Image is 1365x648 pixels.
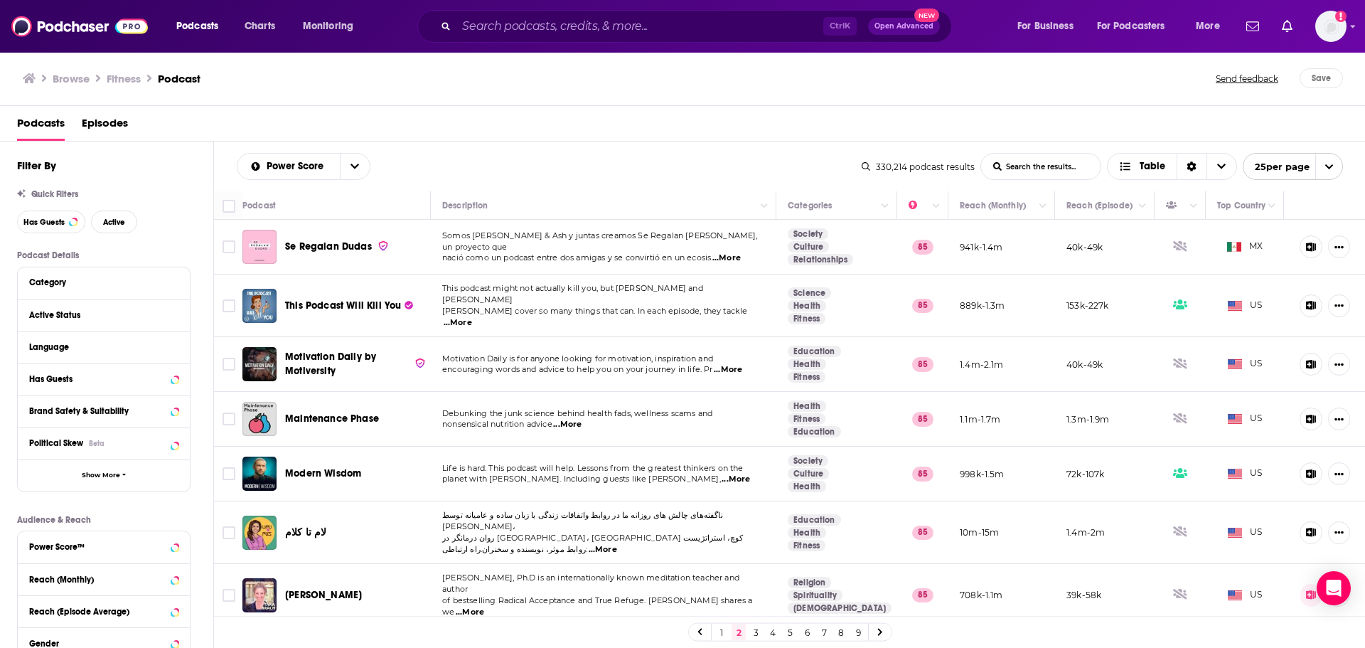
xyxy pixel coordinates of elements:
span: [PERSON_NAME] cover so many things that can. In each episode, they tackle [442,306,748,316]
a: Relationships [788,254,853,265]
span: US [1228,526,1263,540]
button: Active Status [29,306,178,324]
span: Motivation Daily by Motiversity [285,351,376,377]
button: Column Actions [1185,198,1202,215]
a: Spirituality [788,590,842,601]
span: For Podcasters [1097,16,1165,36]
span: Maintenance Phase [285,413,379,425]
a: 8 [834,624,848,641]
div: Description [442,197,488,214]
span: ...More [456,607,484,618]
button: Show More [18,460,190,492]
span: This Podcast Will Kill You [285,299,401,312]
p: 85 [912,526,933,540]
button: Show More Button [1328,235,1350,258]
a: Show notifications dropdown [1276,14,1298,38]
span: ...More [589,544,617,556]
a: Science [788,287,831,299]
button: open menu [1186,15,1238,38]
a: Society [788,228,828,240]
a: Education [788,346,841,357]
a: Culture [788,468,829,479]
a: Education [788,426,841,437]
a: Episodes [82,112,128,141]
p: 1.4m-2m [1066,526,1105,538]
span: Has Guests [23,218,65,226]
button: Reach (Episode Average) [29,602,178,620]
button: Save [1300,68,1343,88]
button: Show More Button [1328,353,1350,376]
img: Modern Wisdom [242,457,277,491]
p: 39k-58k [1066,589,1101,601]
h1: Fitness [107,72,141,85]
img: لام تا کلام [242,516,277,550]
span: MX [1227,240,1263,254]
button: Column Actions [1034,198,1051,215]
div: Sort Direction [1177,154,1206,179]
a: Health [788,400,826,412]
a: Browse [53,72,90,85]
span: Open Advanced [874,23,933,30]
p: 1.4m-2.1m [960,358,1004,371]
button: Open AdvancedNew [868,18,940,35]
button: open menu [293,15,372,38]
button: open menu [1007,15,1091,38]
span: This podcast might not actually kill you, but [PERSON_NAME] and [PERSON_NAME] [442,283,703,304]
p: 998k-1.5m [960,468,1005,480]
p: 40k-49k [1066,358,1103,371]
span: Power Score [267,161,328,171]
a: Fitness [788,313,825,324]
p: 85 [912,357,933,371]
button: Brand Safety & Suitability [29,402,178,420]
img: Tara Brach [242,578,277,612]
p: 10m-15m [960,526,999,538]
a: Society [788,455,828,467]
h2: Filter By [17,159,56,172]
span: Show More [82,472,120,479]
a: Health [788,481,826,492]
span: Active [103,218,125,226]
span: ...More [722,474,750,485]
span: ...More [712,253,741,264]
button: Show More Button [1328,521,1350,544]
span: Political Skew [29,438,83,448]
span: Life is hard. This podcast will help. Lessons from the greatest thinkers on the [442,463,744,473]
svg: Add a profile image [1335,11,1347,22]
a: This Podcast Will Kill You [242,289,277,323]
span: US [1228,467,1263,481]
span: ...More [444,317,472,329]
div: Brand Safety & Suitability [29,406,166,416]
span: encouraging words and advice to help you on your journey in life. Pr [442,364,713,374]
div: Language [29,342,169,352]
button: open menu [1088,15,1186,38]
a: This Podcast Will Kill You [285,299,413,313]
div: Reach (Episode Average) [29,607,166,617]
div: Active Status [29,310,169,320]
a: Fitness [788,540,825,551]
span: nació como un podcast entre dos amigas y se convirtió en un ecosis [442,253,711,262]
a: 5 [783,624,797,641]
span: لام تا کلام [285,526,327,538]
button: Language [29,338,178,356]
button: Show More Button [1328,408,1350,430]
span: US [1228,299,1263,313]
div: Power Score™ [29,542,166,552]
button: open menu [166,15,237,38]
a: 3 [749,624,763,641]
button: Political SkewBeta [29,434,178,452]
span: Toggle select row [223,413,235,425]
a: Education [788,514,841,526]
p: Podcast Details [17,250,191,260]
a: 6 [800,624,814,641]
span: Toggle select row [223,358,235,371]
a: Show notifications dropdown [1241,14,1265,38]
p: 889k-1.3m [960,299,1005,312]
span: Somos [PERSON_NAME] & Ash y juntas creamos Se Regalan [PERSON_NAME], un proyecto que [442,230,758,252]
button: Show More Button [1328,294,1350,317]
span: Modern Wisdom [285,467,361,479]
p: 153k-227k [1066,299,1109,312]
h2: Choose View [1107,153,1237,180]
